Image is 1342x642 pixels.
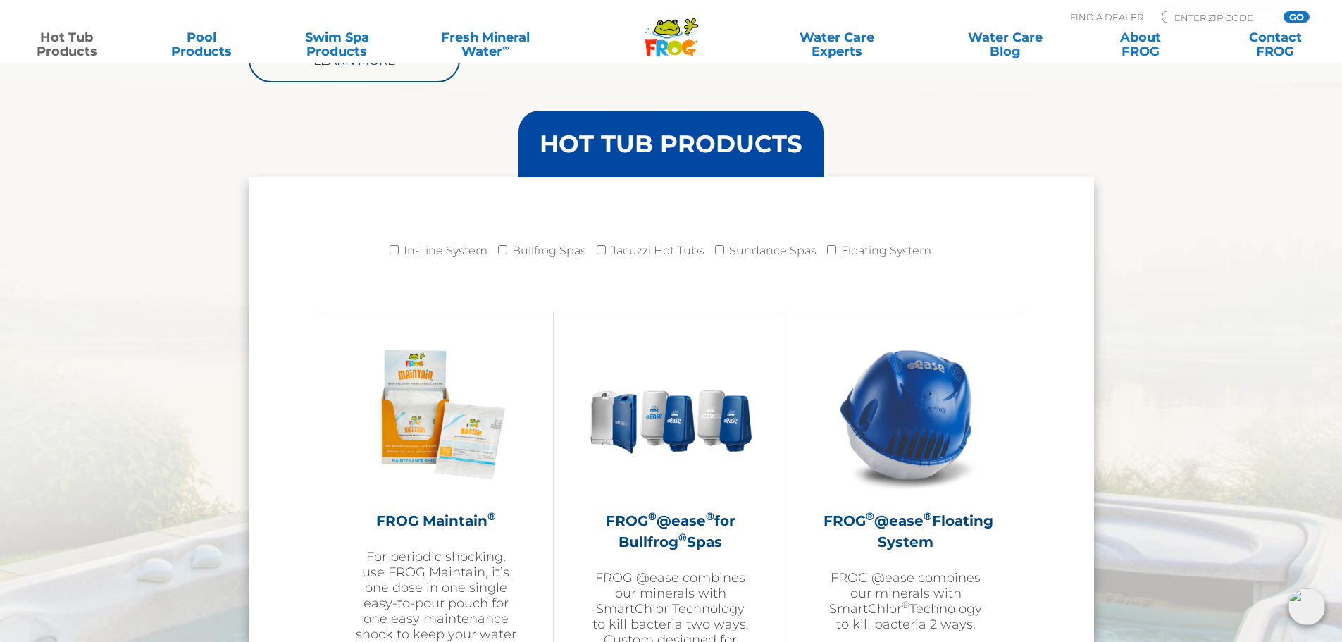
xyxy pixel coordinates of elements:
[729,237,816,265] label: Sundance Spas
[611,237,704,265] label: Jacuzzi Hot Tubs
[866,510,874,523] sup: ®
[824,333,988,496] img: hot-tub-product-atease-system-300x300.png
[419,30,551,58] a: Fresh MineralWater∞
[285,30,390,58] a: Swim SpaProducts
[589,510,752,553] h2: FROG @ease for Bullfrog Spas
[487,510,496,523] sup: ®
[1070,11,1143,23] p: Find A Dealer
[1288,588,1325,625] img: openIcon
[841,237,931,265] label: Floating System
[540,132,802,156] h3: HOT TUB PRODUCTS
[648,510,657,523] sup: ®
[1223,30,1328,58] a: ContactFROG
[404,237,487,265] label: In-Line System
[952,30,1057,58] a: Water CareBlog
[14,30,119,58] a: Hot TubProducts
[924,510,932,523] sup: ®
[678,531,687,544] sup: ®
[589,333,752,496] img: bullfrog-product-hero-300x300.png
[354,333,518,496] img: Frog_Maintain_Hero-2-v2-300x300.png
[902,599,909,610] sup: ®
[1088,30,1193,58] a: AboutFROG
[752,30,922,58] a: Water CareExperts
[1173,11,1268,23] input: Zip Code Form
[824,570,988,632] p: FROG @ease combines our minerals with SmartChlor Technology to kill bacteria 2 ways.
[1284,11,1309,23] input: GO
[512,237,586,265] label: Bullfrog Spas
[502,42,509,53] sup: ∞
[354,510,518,531] h2: FROG Maintain
[149,30,254,58] a: PoolProducts
[706,510,714,523] sup: ®
[824,510,988,553] h2: FROG @ease Floating System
